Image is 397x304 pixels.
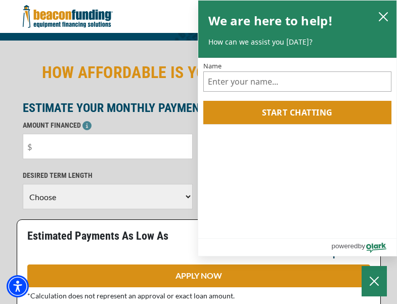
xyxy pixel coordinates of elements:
input: Name [203,71,392,92]
button: Close Chatbox [362,266,387,296]
span: powered [331,240,358,252]
p: AMOUNT FINANCED [23,119,193,131]
span: *Calculation does not represent an approval or exact loan amount. [27,291,235,300]
p: DESIRED TERM LENGTH [23,169,193,181]
h2: We are here to help! [208,11,333,31]
p: ESTIMATE YOUR MONTHLY PAYMENT [23,102,375,114]
p: How can we assist you [DATE]? [208,37,387,47]
button: close chatbox [375,9,391,23]
input: $ [23,134,193,159]
button: Start chatting [203,101,392,124]
a: APPLY NOW [27,264,370,287]
a: Powered by Olark [331,239,396,256]
label: Name [203,63,392,69]
div: Accessibility Menu [7,275,29,297]
h2: HOW AFFORDABLE IS YOUR NEXT TOW TRUCK? [23,61,375,84]
p: Estimated Payments As Low As [27,230,193,242]
span: by [358,240,365,252]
